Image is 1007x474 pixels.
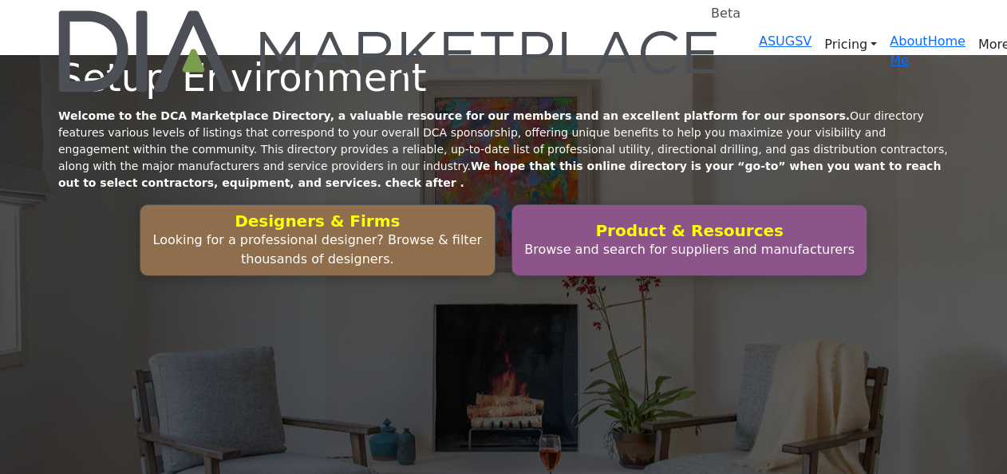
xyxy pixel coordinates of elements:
strong: Welcome to the DCA Marketplace Directory, a valuable resource for our members and an excellent pl... [58,109,850,122]
h2: Designers & Firms [145,211,490,231]
h6: Beta [711,6,740,21]
a: Pricing [812,32,890,57]
button: Designers & Firms Looking for a professional designer? Browse & filter thousands of designers. [140,204,496,276]
h2: Product & Resources [517,221,862,240]
a: ASUGSV [759,34,812,49]
p: Browse and search for suppliers and manufacturers [517,240,862,259]
a: Home [928,34,966,49]
a: About Me [890,34,927,68]
a: Beta [58,10,721,92]
img: Site Logo [58,10,721,92]
button: Product & Resources Browse and search for suppliers and manufacturers [511,204,867,276]
p: Our directory features various levels of listings that correspond to your overall DCA sponsorship... [58,108,949,192]
strong: We hope that this online directory is your “go-to” when you want to reach out to select contracto... [58,160,941,189]
p: Looking for a professional designer? Browse & filter thousands of designers. [145,231,490,269]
